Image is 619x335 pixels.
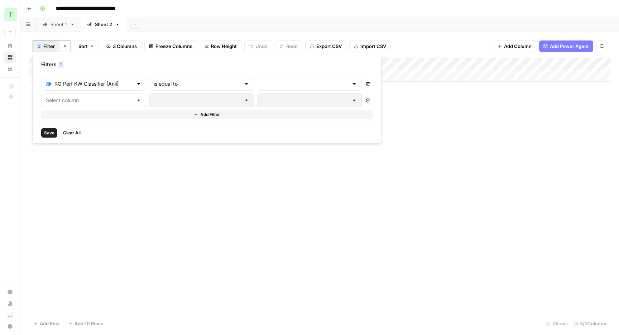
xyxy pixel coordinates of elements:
[102,40,141,52] button: 3 Columns
[44,130,54,136] span: Save
[244,40,272,52] button: Undo
[29,318,64,329] button: Add Row
[113,43,137,50] span: 3 Columns
[63,130,81,136] span: Clear All
[360,43,386,50] span: Import CSV
[40,320,59,327] span: Add Row
[75,320,103,327] span: Add 10 Rows
[144,40,197,52] button: Freeze Columns
[504,43,532,50] span: Add Column
[200,111,220,118] span: Add Filter
[493,40,536,52] button: Add Column
[4,40,16,52] a: Home
[54,80,133,87] input: RO Perf KW Classifier [Anil]
[275,40,302,52] button: Redo
[4,286,16,298] a: Settings
[4,321,16,332] button: Help + Support
[316,43,342,50] span: Export CSV
[81,17,126,32] a: Sheet 2
[4,63,16,75] a: Your Data
[571,318,610,329] div: 3/3 Columns
[38,43,40,49] span: 1
[211,43,237,50] span: Row Height
[35,58,378,71] div: Filters
[4,6,16,24] button: Workspace: TY SEO Team
[155,43,192,50] span: Freeze Columns
[255,43,268,50] span: Undo
[78,43,88,50] span: Sort
[58,61,64,68] div: 1
[95,21,112,28] div: Sheet 2
[4,309,16,321] a: Learning Hub
[550,43,589,50] span: Add Power Agent
[37,17,81,32] a: Sheet 1
[305,40,346,52] button: Export CSV
[41,110,373,119] button: Add Filter
[543,318,571,329] div: 0 Rows
[349,40,391,52] button: Import CSV
[154,80,241,87] input: is equal to
[37,43,41,49] div: 1
[32,40,59,52] button: 1Filter
[41,128,57,138] button: Save
[43,43,55,50] span: Filter
[200,40,241,52] button: Row Height
[286,43,298,50] span: Redo
[60,128,83,138] button: Clear All
[539,40,593,52] button: Add Power Agent
[9,10,13,19] span: T
[32,55,382,144] div: 1Filter
[64,318,107,329] button: Add 10 Rows
[74,40,99,52] button: Sort
[4,298,16,309] a: Usage
[4,52,16,63] a: Browse
[51,21,67,28] div: Sheet 1
[59,61,62,68] span: 1
[46,97,133,104] input: Select column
